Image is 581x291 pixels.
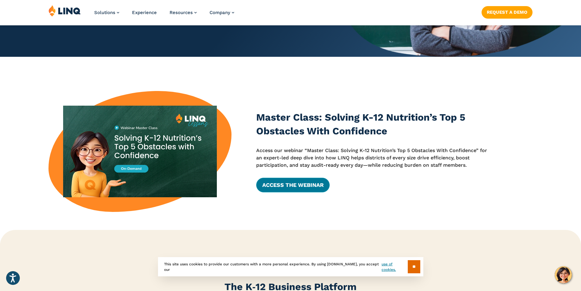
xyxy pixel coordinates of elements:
[94,10,115,15] span: Solutions
[94,10,119,15] a: Solutions
[132,10,157,15] a: Experience
[382,261,407,272] a: use of cookies.
[158,257,423,276] div: This site uses cookies to provide our customers with a more personal experience. By using [DOMAIN...
[555,266,572,283] button: Hello, have a question? Let’s chat.
[482,6,533,18] a: Request a Demo
[170,10,197,15] a: Resources
[170,10,193,15] span: Resources
[94,5,234,25] nav: Primary Navigation
[256,178,330,192] a: Access the Webinar
[482,5,533,18] nav: Button Navigation
[256,111,491,138] h3: Master Class: Solving K-12 Nutrition’s Top 5 Obstacles With Confidence
[48,5,81,16] img: LINQ | K‑12 Software
[256,147,491,169] p: Access our webinar “Master Class: Solving K-12 Nutrition’s Top 5 Obstacles With Confidence” for a...
[48,264,533,271] h2: LINQ By the Numbers
[210,10,234,15] a: Company
[210,10,230,15] span: Company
